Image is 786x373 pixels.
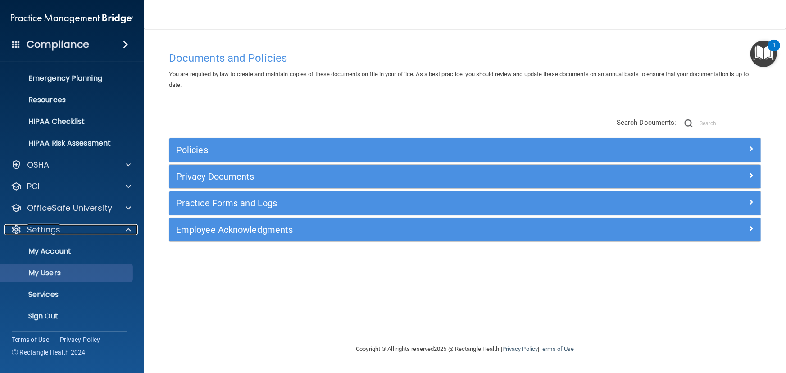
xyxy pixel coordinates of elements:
p: My Account [6,247,129,256]
p: Sign Out [6,312,129,321]
p: HIPAA Risk Assessment [6,139,129,148]
h5: Employee Acknowledgments [176,225,606,235]
p: Settings [27,224,60,235]
h5: Policies [176,145,606,155]
a: Settings [11,224,131,235]
p: HIPAA Checklist [6,117,129,126]
a: Privacy Policy [502,346,538,352]
img: PMB logo [11,9,133,27]
a: Privacy Documents [176,169,754,184]
button: Open Resource Center, 1 new notification [750,41,777,67]
span: Ⓒ Rectangle Health 2024 [12,348,86,357]
p: My Users [6,268,129,277]
img: ic-search.3b580494.png [685,119,693,127]
a: Employee Acknowledgments [176,223,754,237]
input: Search [700,117,761,130]
h5: Practice Forms and Logs [176,198,606,208]
a: Terms of Use [539,346,574,352]
span: Search Documents: [617,118,677,127]
p: Resources [6,96,129,105]
a: OfficeSafe University [11,203,131,214]
a: OSHA [11,159,131,170]
p: OfficeSafe University [27,203,112,214]
div: Copyright © All rights reserved 2025 @ Rectangle Health | | [301,335,630,364]
p: Emergency Planning [6,74,129,83]
iframe: Drift Widget Chat Controller [630,309,775,345]
span: You are required by law to create and maintain copies of these documents on file in your office. ... [169,71,749,88]
p: Services [6,290,129,299]
p: OSHA [27,159,50,170]
a: Policies [176,143,754,157]
a: Privacy Policy [60,335,100,344]
div: 1 [772,45,776,57]
a: Practice Forms and Logs [176,196,754,210]
h4: Documents and Policies [169,52,761,64]
p: PCI [27,181,40,192]
h5: Privacy Documents [176,172,606,182]
h4: Compliance [27,38,89,51]
a: Terms of Use [12,335,49,344]
a: PCI [11,181,131,192]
